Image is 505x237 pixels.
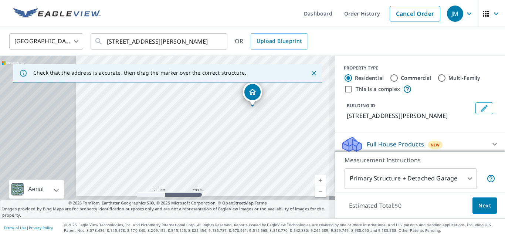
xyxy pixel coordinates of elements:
a: Privacy Policy [29,225,53,230]
div: Aerial [26,180,46,199]
div: [GEOGRAPHIC_DATA] [9,31,83,52]
div: JM [447,6,463,22]
p: © 2025 Eagle View Technologies, Inc. and Pictometry International Corp. All Rights Reserved. Repo... [64,222,501,233]
a: OpenStreetMap [222,200,253,206]
span: New [431,142,440,148]
label: Residential [355,74,384,82]
div: PROPERTY TYPE [344,65,496,71]
input: Search by address or latitude-longitude [107,31,212,52]
a: Terms [255,200,267,206]
span: © 2025 TomTom, Earthstar Geographics SIO, © 2025 Microsoft Corporation, © [68,200,267,206]
a: Current Level 16, Zoom Out [315,186,326,197]
p: Check that the address is accurate, then drag the marker over the correct structure. [33,70,246,76]
span: Your report will include the primary structure and a detached garage if one exists. [487,174,495,183]
a: Current Level 16, Zoom In [315,175,326,186]
p: Measurement Instructions [345,156,495,165]
a: Upload Blueprint [251,33,308,50]
button: Close [309,68,319,78]
label: This is a complex [356,85,400,93]
div: Primary Structure + Detached Garage [345,168,477,189]
a: Terms of Use [4,225,27,230]
button: Edit building 1 [475,102,493,114]
span: Next [478,201,491,210]
label: Commercial [401,74,431,82]
p: Estimated Total: $0 [343,197,407,214]
p: | [4,226,53,230]
a: Cancel Order [390,6,440,21]
p: [STREET_ADDRESS][PERSON_NAME] [347,111,472,120]
span: Upload Blueprint [257,37,302,46]
div: Dropped pin, building 1, Residential property, 4306 Sandstrom Way Fort Worth, TX 76179 [243,82,262,105]
div: Full House ProductsNew [341,135,499,153]
div: Aerial [9,180,64,199]
div: OR [235,33,308,50]
button: Next [472,197,497,214]
img: EV Logo [13,8,101,19]
p: BUILDING ID [347,102,375,109]
p: Full House Products [367,140,424,149]
label: Multi-Family [448,74,481,82]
